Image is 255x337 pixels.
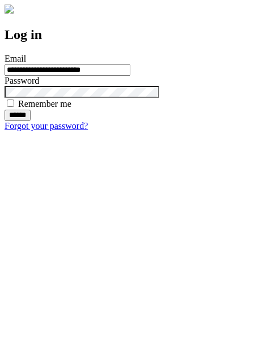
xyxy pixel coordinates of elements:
[5,5,14,14] img: logo-4e3dc11c47720685a147b03b5a06dd966a58ff35d612b21f08c02c0306f2b779.png
[5,27,250,42] h2: Log in
[18,99,71,109] label: Remember me
[5,76,39,85] label: Password
[5,54,26,63] label: Email
[5,121,88,131] a: Forgot your password?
